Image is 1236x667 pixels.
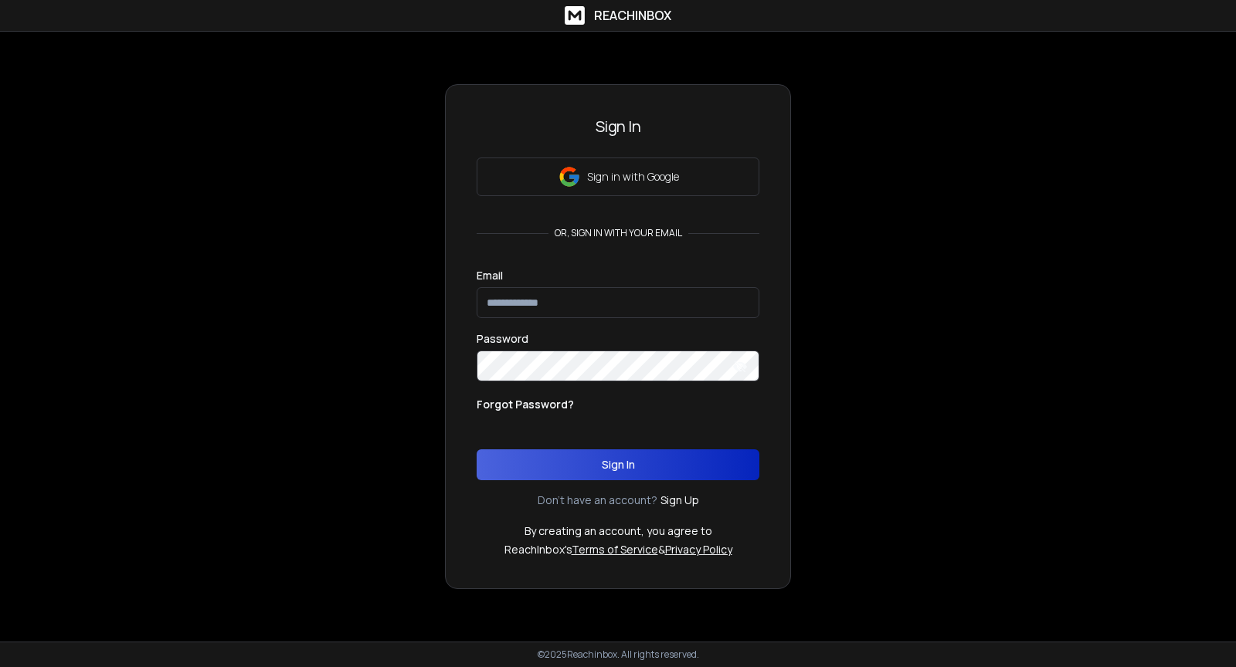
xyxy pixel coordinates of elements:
[660,493,699,508] a: Sign Up
[572,542,658,557] a: Terms of Service
[477,449,759,480] button: Sign In
[538,493,657,508] p: Don't have an account?
[565,6,671,25] a: ReachInbox
[665,542,732,557] a: Privacy Policy
[525,523,712,539] p: By creating an account, you agree to
[504,542,732,557] p: ReachInbox's &
[548,227,688,239] p: or, sign in with your email
[477,270,503,281] label: Email
[594,6,671,25] h1: ReachInbox
[477,333,528,344] label: Password
[587,169,679,185] p: Sign in with Google
[538,648,699,661] p: © 2025 Reachinbox. All rights reserved.
[477,397,574,412] p: Forgot Password?
[477,157,759,196] button: Sign in with Google
[477,116,759,137] h3: Sign In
